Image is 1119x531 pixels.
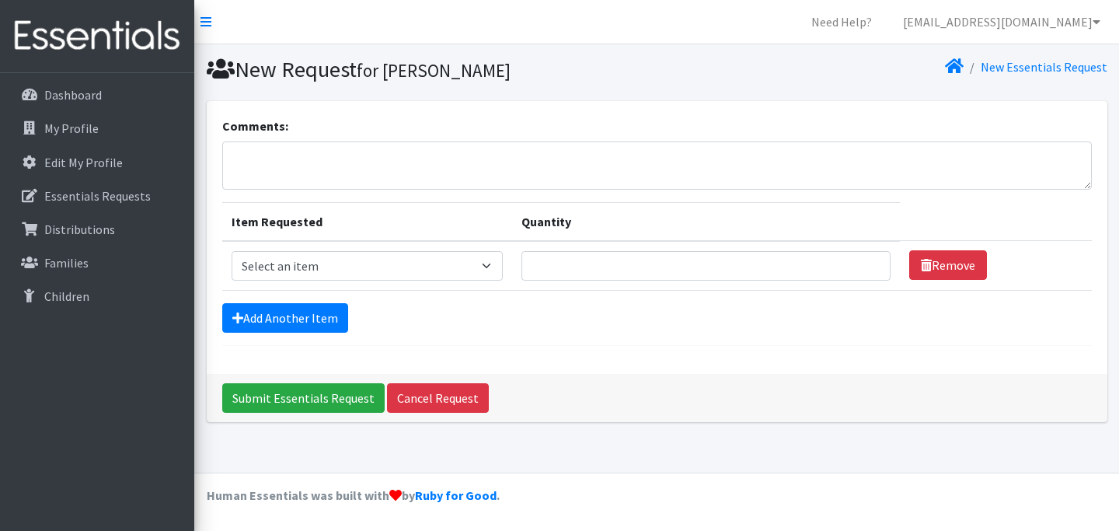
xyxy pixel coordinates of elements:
p: Families [44,255,89,271]
p: Edit My Profile [44,155,123,170]
p: Dashboard [44,87,102,103]
a: Remove [909,250,987,280]
a: Distributions [6,214,188,245]
img: HumanEssentials [6,10,188,62]
a: Dashboard [6,79,188,110]
a: Cancel Request [387,383,489,413]
label: Comments: [222,117,288,135]
input: Submit Essentials Request [222,383,385,413]
p: Children [44,288,89,304]
a: Children [6,281,188,312]
th: Quantity [512,202,900,241]
a: Families [6,247,188,278]
a: Add Another Item [222,303,348,333]
a: My Profile [6,113,188,144]
p: My Profile [44,121,99,136]
a: Ruby for Good [415,487,497,503]
p: Essentials Requests [44,188,151,204]
th: Item Requested [222,202,513,241]
a: Need Help? [799,6,884,37]
small: for [PERSON_NAME] [357,59,511,82]
a: [EMAIL_ADDRESS][DOMAIN_NAME] [891,6,1113,37]
p: Distributions [44,222,115,237]
strong: Human Essentials was built with by . [207,487,500,503]
a: Essentials Requests [6,180,188,211]
a: Edit My Profile [6,147,188,178]
h1: New Request [207,56,651,83]
a: New Essentials Request [981,59,1107,75]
